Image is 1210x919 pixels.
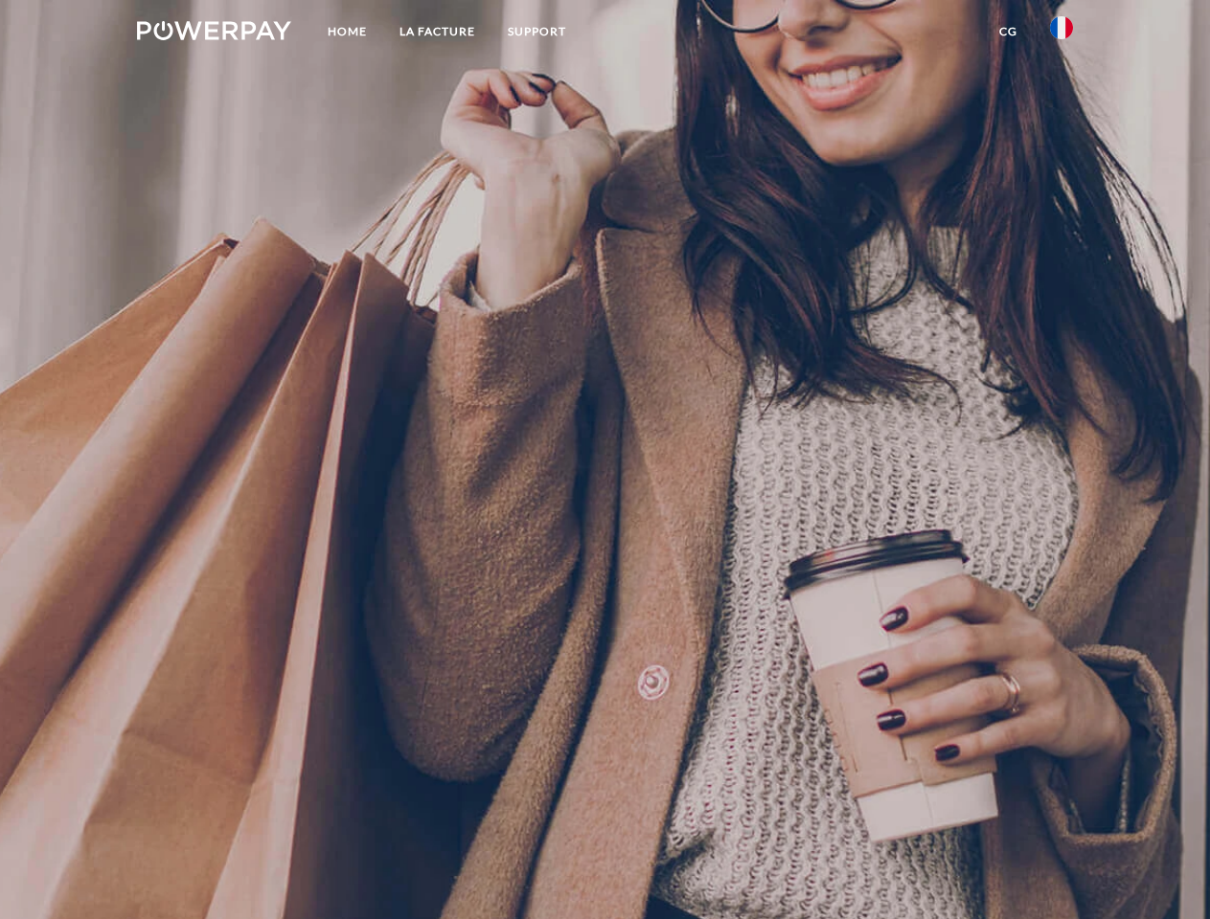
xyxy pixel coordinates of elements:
[1050,16,1073,39] img: fr
[491,14,582,49] a: Support
[383,14,491,49] a: LA FACTURE
[137,21,291,40] img: logo-powerpay-white.svg
[983,14,1034,49] a: CG
[311,14,383,49] a: Home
